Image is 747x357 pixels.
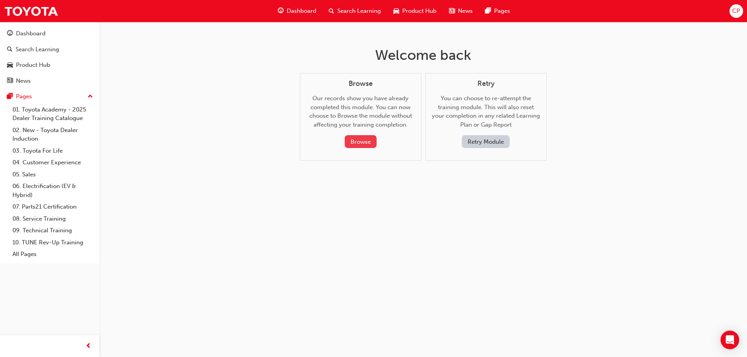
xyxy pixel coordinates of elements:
[3,26,96,41] a: Dashboard
[7,78,13,85] span: news-icon
[272,3,323,19] a: guage-iconDashboard
[9,169,96,181] a: 05. Sales
[86,341,91,351] span: prev-icon
[3,58,96,72] a: Product Hub
[721,331,739,349] div: Open Intercom Messenger
[462,135,510,148] button: Retry Module
[323,3,387,19] a: search-iconSearch Learning
[402,7,437,16] span: Product Hub
[278,6,284,16] span: guage-icon
[7,93,13,100] span: pages-icon
[337,7,381,16] span: Search Learning
[9,124,96,145] a: 02. New - Toyota Dealer Induction
[88,92,93,102] span: up-icon
[307,80,415,88] h4: Browse
[7,62,13,69] span: car-icon
[7,46,12,53] span: search-icon
[449,6,455,16] span: news-icon
[16,45,59,54] div: Search Learning
[494,7,510,16] span: Pages
[9,225,96,237] a: 09. Technical Training
[329,6,334,16] span: search-icon
[9,237,96,249] a: 10. TUNE Rev-Up Training
[9,180,96,201] a: 06. Electrification (EV & Hybrid)
[3,74,96,88] a: News
[432,80,540,148] div: You can choose to re-attempt the training module. This will also reset your completion in any rel...
[387,3,443,19] a: car-iconProduct Hub
[9,213,96,225] a: 08. Service Training
[16,29,46,38] div: Dashboard
[9,104,96,124] a: 01. Toyota Academy - 2025 Dealer Training Catalogue
[345,135,377,148] button: Browse
[485,6,491,16] span: pages-icon
[729,4,743,18] button: CP
[7,30,13,37] span: guage-icon
[9,201,96,213] a: 07. Parts21 Certification
[3,89,96,104] button: Pages
[16,61,50,70] div: Product Hub
[443,3,479,19] a: news-iconNews
[3,25,96,89] button: DashboardSearch LearningProduct HubNews
[4,2,58,20] img: Trak
[3,42,96,57] a: Search Learning
[300,47,547,64] h1: Welcome back
[9,157,96,169] a: 04. Customer Experience
[9,145,96,157] a: 03. Toyota For Life
[307,80,415,148] div: Our records show you have already completed this module. You can now choose to Browse the module ...
[732,7,740,16] span: CP
[16,77,31,85] div: News
[479,3,516,19] a: pages-iconPages
[432,80,540,88] h4: Retry
[458,7,473,16] span: News
[9,248,96,260] a: All Pages
[287,7,316,16] span: Dashboard
[16,92,32,101] div: Pages
[393,6,399,16] span: car-icon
